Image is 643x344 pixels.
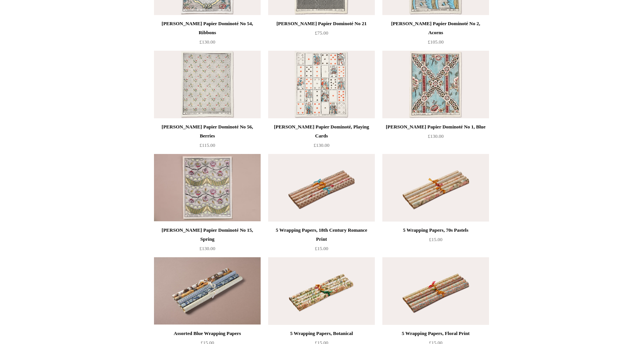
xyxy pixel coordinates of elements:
[382,51,489,118] a: Antoinette Poisson Papier Dominoté No 1, Blue Antoinette Poisson Papier Dominoté No 1, Blue
[382,257,489,325] a: 5 Wrapping Papers, Floral Print 5 Wrapping Papers, Floral Print
[429,237,442,242] span: £15.00
[270,226,373,244] div: 5 Wrapping Papers, 18th Century Romance Print
[268,51,375,118] img: Antoinette Poisson Papier Dominoté, Playing Cards
[268,19,375,50] a: [PERSON_NAME] Papier Dominoté No 21 £75.00
[384,226,487,235] div: 5 Wrapping Papers, 70s Pastels
[384,19,487,37] div: [PERSON_NAME] Papier Dominoté No 2, Acorns
[428,133,444,139] span: £130.00
[315,30,328,36] span: £75.00
[199,246,215,251] span: £130.00
[156,226,259,244] div: [PERSON_NAME] Papier Dominoté No 15, Spring
[268,154,375,222] a: 5 Wrapping Papers, 18th Century Romance Print 5 Wrapping Papers, 18th Century Romance Print
[268,154,375,222] img: 5 Wrapping Papers, 18th Century Romance Print
[382,257,489,325] img: 5 Wrapping Papers, Floral Print
[154,122,261,153] a: [PERSON_NAME] Papier Dominoté No 56, Berries £115.00
[315,246,328,251] span: £15.00
[154,19,261,50] a: [PERSON_NAME] Papier Dominoté No 54, Ribbons £130.00
[268,257,375,325] img: 5 Wrapping Papers, Botanical
[199,142,215,148] span: £115.00
[382,122,489,153] a: [PERSON_NAME] Papier Dominoté No 1, Blue £130.00
[156,19,259,37] div: [PERSON_NAME] Papier Dominoté No 54, Ribbons
[268,51,375,118] a: Antoinette Poisson Papier Dominoté, Playing Cards Antoinette Poisson Papier Dominoté, Playing Cards
[382,226,489,256] a: 5 Wrapping Papers, 70s Pastels £15.00
[154,51,261,118] img: Antoinette Poisson Papier Dominoté No 56, Berries
[314,142,329,148] span: £130.00
[156,329,259,338] div: Assorted Blue Wrapping Papers
[154,154,261,222] a: Antoinette Poisson Papier Dominoté No 15, Spring Antoinette Poisson Papier Dominoté No 15, Spring
[268,122,375,153] a: [PERSON_NAME] Papier Dominoté, Playing Cards £130.00
[270,122,373,140] div: [PERSON_NAME] Papier Dominoté, Playing Cards
[382,154,489,222] img: 5 Wrapping Papers, 70s Pastels
[384,122,487,131] div: [PERSON_NAME] Papier Dominoté No 1, Blue
[154,226,261,256] a: [PERSON_NAME] Papier Dominoté No 15, Spring £130.00
[154,51,261,118] a: Antoinette Poisson Papier Dominoté No 56, Berries Antoinette Poisson Papier Dominoté No 56, Berries
[156,122,259,140] div: [PERSON_NAME] Papier Dominoté No 56, Berries
[428,39,444,45] span: £105.00
[384,329,487,338] div: 5 Wrapping Papers, Floral Print
[268,226,375,256] a: 5 Wrapping Papers, 18th Century Romance Print £15.00
[268,257,375,325] a: 5 Wrapping Papers, Botanical 5 Wrapping Papers, Botanical
[382,51,489,118] img: Antoinette Poisson Papier Dominoté No 1, Blue
[154,257,261,325] a: Assorted Blue Wrapping Papers Assorted Blue Wrapping Papers
[154,257,261,325] img: Assorted Blue Wrapping Papers
[270,329,373,338] div: 5 Wrapping Papers, Botanical
[199,39,215,45] span: £130.00
[382,19,489,50] a: [PERSON_NAME] Papier Dominoté No 2, Acorns £105.00
[154,154,261,222] img: Antoinette Poisson Papier Dominoté No 15, Spring
[382,154,489,222] a: 5 Wrapping Papers, 70s Pastels 5 Wrapping Papers, 70s Pastels
[270,19,373,28] div: [PERSON_NAME] Papier Dominoté No 21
